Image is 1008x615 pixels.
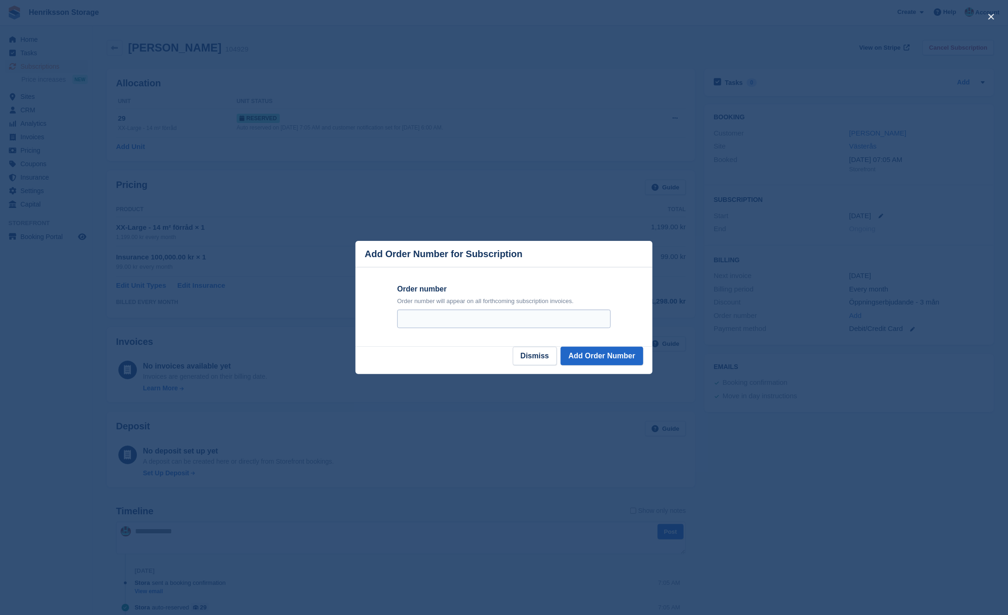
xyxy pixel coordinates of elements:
button: Dismiss [513,347,557,365]
p: Add Order Number for Subscription [365,249,523,259]
button: close [984,9,999,24]
p: Order number will appear on all forthcoming subscription invoices. [397,297,611,306]
button: Add Order Number [561,347,643,365]
label: Order number [397,284,611,295]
